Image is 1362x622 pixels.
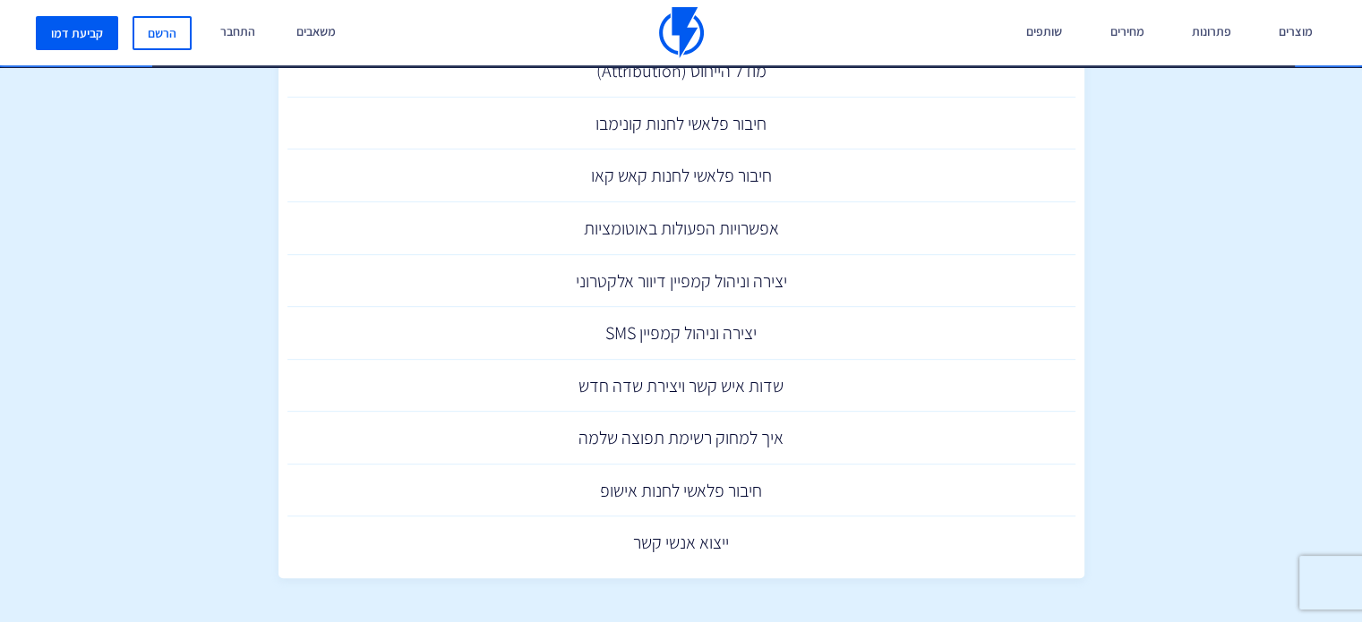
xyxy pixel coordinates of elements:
[287,255,1075,308] a: יצירה וניהול קמפיין דיוור אלקטרוני
[287,202,1075,255] a: אפשרויות הפעולות באוטומציות
[287,45,1075,98] a: מודל הייחוס (Attribution)
[287,516,1075,569] a: ייצוא אנשי קשר
[36,16,118,50] a: קביעת דמו
[287,98,1075,150] a: חיבור פלאשי לחנות קונימבו
[287,360,1075,413] a: שדות איש קשר ויצירת שדה חדש
[133,16,192,50] a: הרשם
[287,307,1075,360] a: יצירה וניהול קמפיין SMS
[287,412,1075,464] a: איך למחוק רשימת תפוצה שלמה
[287,464,1075,517] a: חיבור פלאשי לחנות אישופ
[287,149,1075,202] a: חיבור פלאשי לחנות קאש קאו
